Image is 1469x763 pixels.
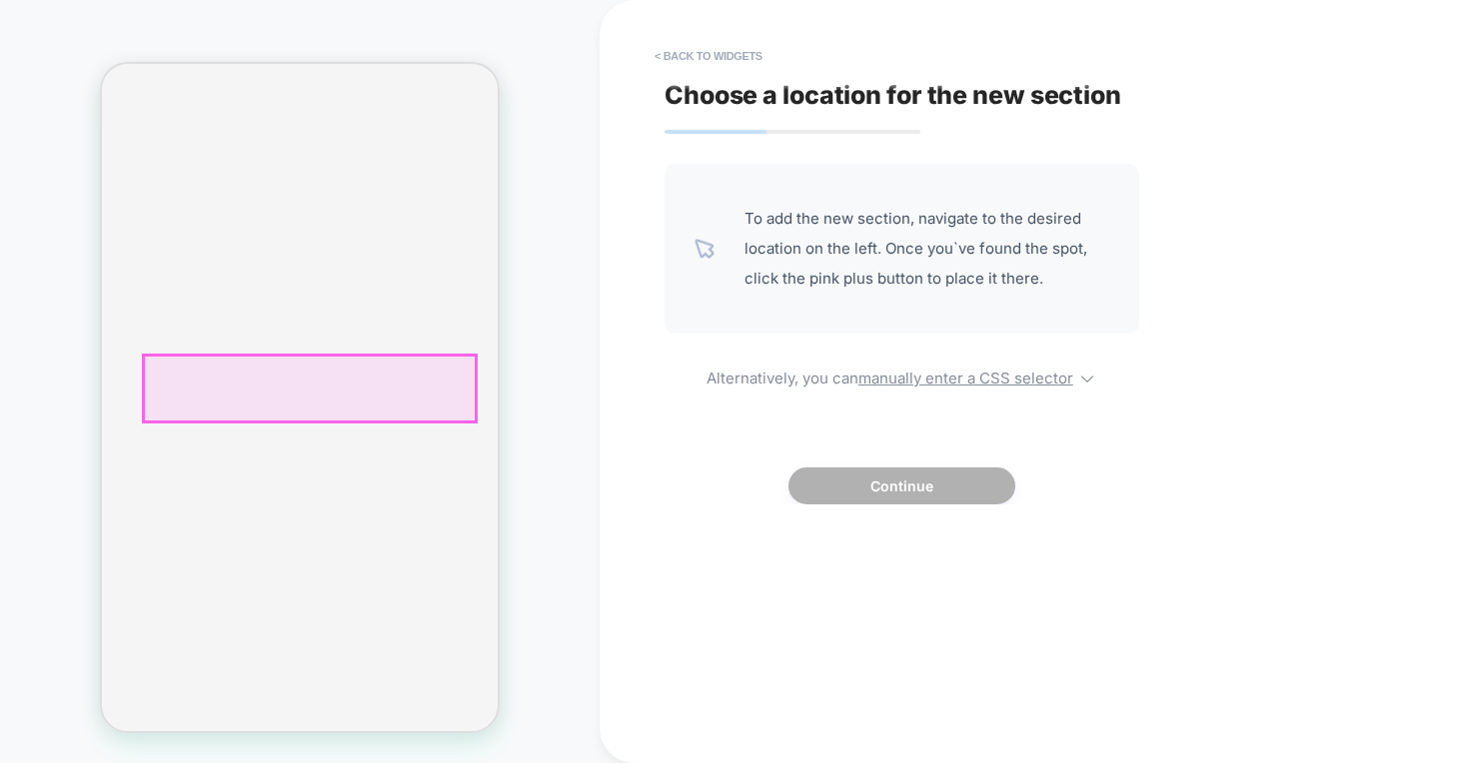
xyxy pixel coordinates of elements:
[665,364,1139,387] span: Alternatively, you can
[788,467,1015,504] button: Continue
[665,80,1121,110] span: Choose a location for the new section
[645,40,772,72] button: < Back to widgets
[695,239,715,259] img: pointer
[858,369,1073,387] u: manually enter a CSS selector
[744,204,1109,294] span: To add the new section, navigate to the desired location on the left. Once you`ve found the spot,...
